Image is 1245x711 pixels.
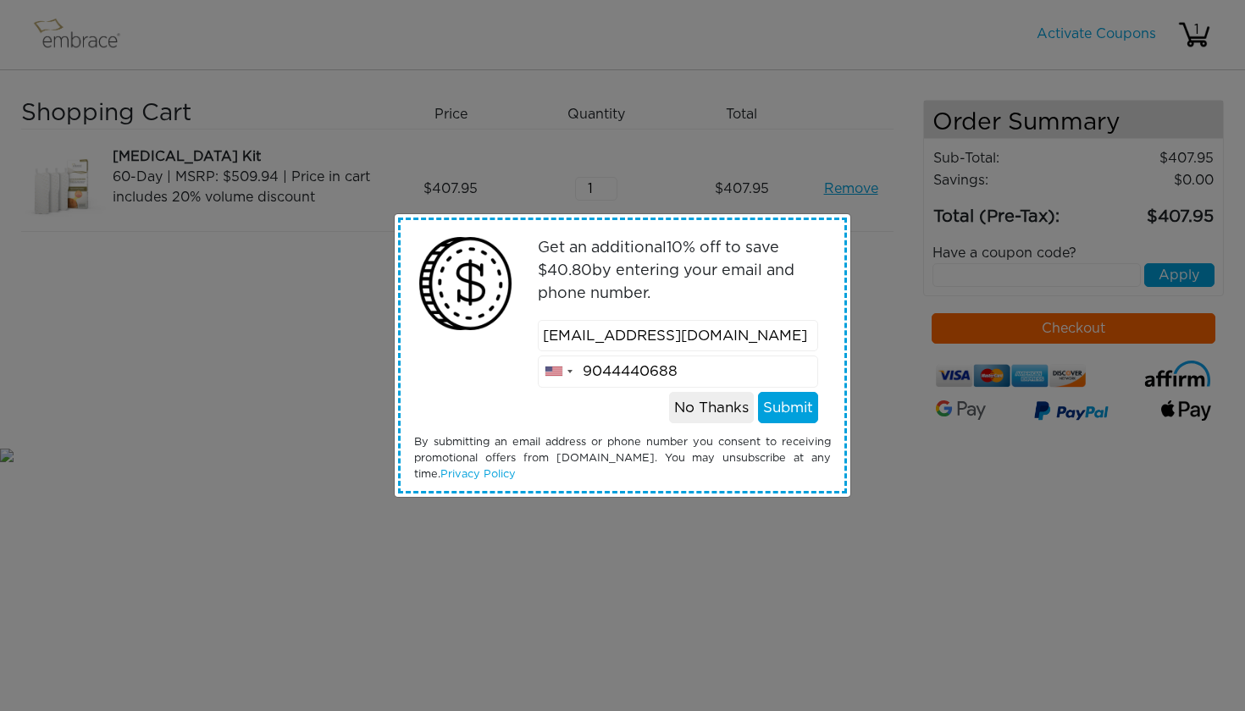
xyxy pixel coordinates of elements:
div: United States: +1 [539,356,578,387]
a: Privacy Policy [440,469,516,480]
span: 40.80 [547,263,592,278]
p: Get an additional % off to save $ by entering your email and phone number. [538,237,819,306]
button: No Thanks [669,392,754,424]
div: By submitting an email address or phone number you consent to receiving promotional offers from [... [401,434,844,483]
input: Email [538,320,819,352]
input: Phone [538,355,819,388]
span: 10 [667,240,683,256]
img: money2.png [410,229,521,339]
button: Submit [758,392,818,424]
